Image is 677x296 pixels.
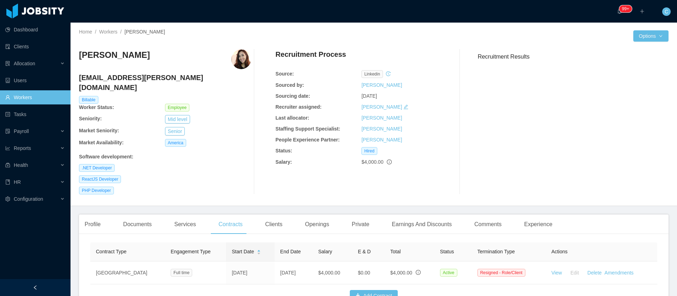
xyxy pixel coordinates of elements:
span: Termination Type [477,249,515,254]
div: Sort [257,249,261,254]
div: Private [346,215,375,234]
div: Openings [299,215,335,234]
i: icon: history [386,71,391,76]
b: Salary: [275,159,292,165]
i: icon: plus [640,9,645,14]
b: People Experience Partner: [275,137,340,143]
a: Home [79,29,92,35]
i: icon: bell [617,9,622,14]
span: Health [14,162,28,168]
span: Full time [171,269,192,277]
span: $4,000.00 [390,270,412,276]
span: .NET Developer [79,164,115,172]
b: Last allocator: [275,115,309,121]
span: Active [440,269,457,277]
span: Reports [14,145,31,151]
span: E & D [358,249,371,254]
span: $0.00 [358,270,370,276]
a: icon: pie-chartDashboard [5,23,65,37]
span: ReactJS Developer [79,175,121,183]
span: / [95,29,96,35]
i: icon: caret-down [257,252,261,254]
span: Hired [361,147,377,155]
i: icon: book [5,180,10,185]
b: Recruiter assigned: [275,104,322,110]
button: Edit [562,267,585,278]
span: Billable [79,96,98,104]
a: Workers [99,29,117,35]
div: Comments [469,215,507,234]
button: Senior [165,127,185,135]
h4: [EMAIL_ADDRESS][PERSON_NAME][DOMAIN_NAME] [79,73,251,92]
a: View [551,270,562,276]
div: Clients [260,215,288,234]
button: Mid level [165,115,190,123]
td: [DATE] [226,261,274,284]
span: Actions [551,249,568,254]
a: [PERSON_NAME] [361,115,402,121]
b: Market Availability: [79,140,124,145]
h4: Recruitment Process [275,49,346,59]
td: [DATE] [275,261,313,284]
b: Staffing Support Specialist: [275,126,340,132]
span: linkedin [361,70,383,78]
div: Earnings And Discounts [386,215,457,234]
span: [PERSON_NAME] [124,29,165,35]
span: / [120,29,122,35]
a: [PERSON_NAME] [361,82,402,88]
span: Resigned - Role/Client [477,269,525,277]
a: icon: auditClients [5,40,65,54]
span: Status [440,249,454,254]
span: Configuration [14,196,43,202]
a: Delete [587,270,602,276]
div: Services [169,215,201,234]
span: C [665,7,668,16]
b: Status: [275,148,292,153]
b: Sourced by: [275,82,304,88]
button: Optionsicon: down [633,30,669,42]
span: Salary [318,249,332,254]
span: info-circle [387,159,392,164]
td: [GEOGRAPHIC_DATA] [90,261,165,284]
span: [DATE] [361,93,377,99]
span: America [165,139,186,147]
span: Allocation [14,61,35,66]
i: icon: medicine-box [5,163,10,168]
a: icon: userWorkers [5,90,65,104]
a: icon: profileTasks [5,107,65,121]
b: Worker Status: [79,104,114,110]
i: icon: file-protect [5,129,10,134]
span: Engagement Type [171,249,211,254]
b: Sourcing date: [275,93,310,99]
span: End Date [280,249,301,254]
i: icon: line-chart [5,146,10,151]
span: Payroll [14,128,29,134]
span: Total [390,249,401,254]
h3: [PERSON_NAME] [79,49,150,61]
i: icon: setting [5,197,10,201]
b: Source: [275,71,294,77]
div: Profile [79,215,106,234]
a: [PERSON_NAME] [361,104,402,110]
a: [PERSON_NAME] [361,126,402,132]
a: [PERSON_NAME] [361,137,402,143]
i: icon: edit [403,104,408,109]
div: Contracts [213,215,248,234]
i: icon: solution [5,61,10,66]
span: Contract Type [96,249,127,254]
a: Amendments [604,270,633,276]
img: fbebf548-d2c5-4a23-ba87-7c25a5e2a1e5_66b133e4c31ca-400w.png [231,49,251,69]
span: $4,000.00 [318,270,340,276]
span: info-circle [416,270,421,275]
div: Documents [117,215,157,234]
i: icon: caret-up [257,249,261,251]
span: HR [14,179,21,185]
span: $4,000.00 [361,159,383,165]
span: PHP Developer [79,187,114,194]
b: Market Seniority: [79,128,119,133]
span: Start Date [232,248,254,255]
h3: Recruitment Results [478,52,669,61]
b: Seniority: [79,116,102,121]
a: icon: robotUsers [5,73,65,87]
div: Experience [519,215,558,234]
